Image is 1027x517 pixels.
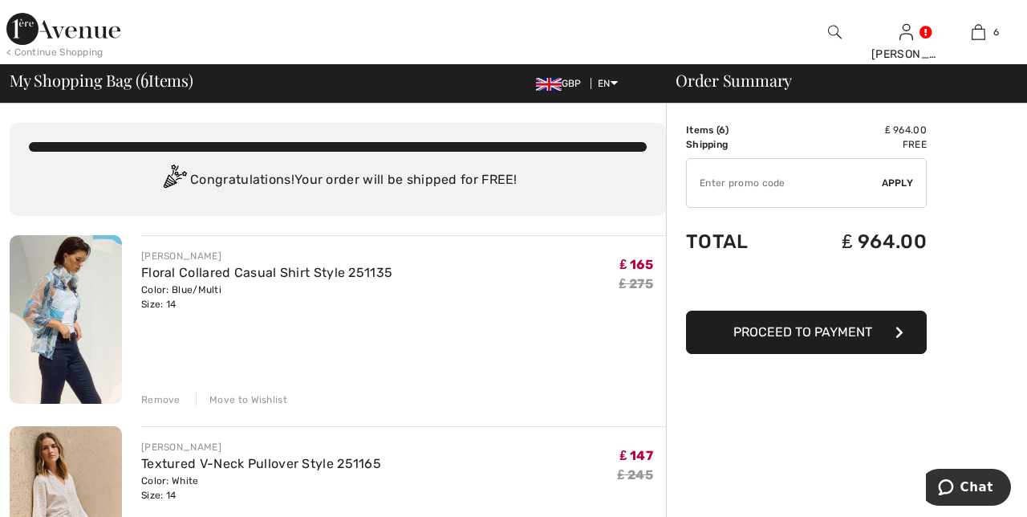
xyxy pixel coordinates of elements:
[619,276,653,291] s: ₤ 275
[598,78,618,89] span: EN
[733,324,872,340] span: Proceed to Payment
[536,78,562,91] img: UK Pound
[686,123,788,137] td: Items ( )
[828,22,842,42] img: search the website
[10,235,122,404] img: Floral Collared Casual Shirt Style 251135
[719,124,725,136] span: 6
[993,25,999,39] span: 6
[686,311,927,354] button: Proceed to Payment
[6,13,120,45] img: 1ère Avenue
[788,123,927,137] td: ₤ 964.00
[141,456,381,471] a: Textured V-Neck Pullover Style 251165
[141,265,392,280] a: Floral Collared Casual Shirt Style 251135
[141,474,381,503] div: Color: White Size: 14
[618,467,653,482] s: ₤ 245
[141,249,392,263] div: [PERSON_NAME]
[158,165,190,197] img: Congratulation2.svg
[140,68,148,89] span: 6
[687,159,882,207] input: Promo code
[6,45,104,59] div: < Continue Shopping
[926,469,1011,509] iframe: Opens a widget where you can chat to one of our agents
[972,22,985,42] img: My Bag
[686,269,927,305] iframe: PayPal
[656,72,1017,88] div: Order Summary
[536,78,588,89] span: GBP
[141,393,181,407] div: Remove
[788,214,927,269] td: ₤ 964.00
[899,22,913,42] img: My Info
[686,214,788,269] td: Total
[620,257,653,272] span: ₤ 165
[141,440,381,454] div: [PERSON_NAME]
[871,46,942,63] div: [PERSON_NAME]
[29,165,647,197] div: Congratulations! Your order will be shipped for FREE!
[943,22,1013,42] a: 6
[882,176,914,190] span: Apply
[686,137,788,152] td: Shipping
[141,283,392,311] div: Color: Blue/Multi Size: 14
[620,448,653,463] span: ₤ 147
[10,72,193,88] span: My Shopping Bag ( Items)
[788,137,927,152] td: Free
[899,24,913,39] a: Sign In
[196,393,287,407] div: Move to Wishlist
